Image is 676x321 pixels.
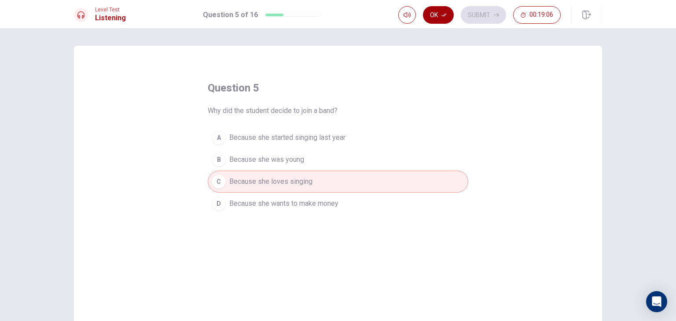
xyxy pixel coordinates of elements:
[229,154,304,165] span: Because she was young
[208,81,259,95] h4: question 5
[95,13,126,23] h1: Listening
[212,175,226,189] div: C
[208,127,468,149] button: ABecause she started singing last year
[212,197,226,211] div: D
[423,6,454,24] button: Ok
[646,291,667,312] div: Open Intercom Messenger
[529,11,553,18] span: 00:19:06
[229,198,338,209] span: Because she wants to make money
[208,149,468,171] button: BBecause she was young
[208,106,338,116] span: Why did the student decide to join a band?
[95,7,126,13] span: Level Test
[208,171,468,193] button: CBecause she loves singing
[208,193,468,215] button: DBecause she wants to make money
[212,131,226,145] div: A
[203,10,258,20] h1: Question 5 of 16
[229,132,345,143] span: Because she started singing last year
[229,176,312,187] span: Because she loves singing
[513,6,561,24] button: 00:19:06
[212,153,226,167] div: B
